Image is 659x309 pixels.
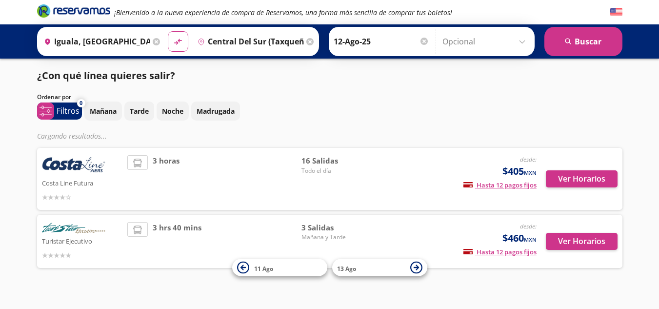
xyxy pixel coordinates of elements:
[42,222,105,235] img: Turistar Ejecutivo
[124,102,154,121] button: Tarde
[157,102,189,121] button: Noche
[546,170,618,187] button: Ver Horarios
[130,106,149,116] p: Tarde
[40,29,150,54] input: Buscar Origen
[90,106,117,116] p: Mañana
[191,102,240,121] button: Madrugada
[502,164,537,179] span: $405
[37,68,175,83] p: ¿Con qué línea quieres salir?
[442,29,530,54] input: Opcional
[524,236,537,243] small: MXN
[502,231,537,246] span: $460
[463,247,537,256] span: Hasta 12 pagos fijos
[42,177,123,188] p: Costa Line Futura
[42,155,105,177] img: Costa Line Futura
[301,233,370,242] span: Mañana y Tarde
[546,233,618,250] button: Ver Horarios
[232,259,327,276] button: 11 Ago
[463,181,537,189] span: Hasta 12 pagos fijos
[520,222,537,230] em: desde:
[337,264,356,272] span: 13 Ago
[544,27,622,56] button: Buscar
[37,131,107,141] em: Cargando resultados ...
[301,222,370,233] span: 3 Salidas
[520,155,537,164] em: desde:
[57,105,80,117] p: Filtros
[37,93,71,102] p: Ordenar por
[162,106,183,116] p: Noche
[80,99,82,107] span: 0
[524,169,537,176] small: MXN
[301,155,370,166] span: 16 Salidas
[254,264,273,272] span: 11 Ago
[610,6,622,19] button: English
[37,103,82,120] button: 0Filtros
[153,222,201,261] span: 3 hrs 40 mins
[114,8,452,17] em: ¡Bienvenido a la nueva experiencia de compra de Reservamos, una forma más sencilla de comprar tus...
[42,235,123,247] p: Turistar Ejecutivo
[334,29,429,54] input: Elegir Fecha
[197,106,235,116] p: Madrugada
[37,3,110,21] a: Brand Logo
[194,29,304,54] input: Buscar Destino
[153,155,180,203] span: 3 horas
[301,166,370,175] span: Todo el día
[332,259,427,276] button: 13 Ago
[37,3,110,18] i: Brand Logo
[84,102,122,121] button: Mañana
